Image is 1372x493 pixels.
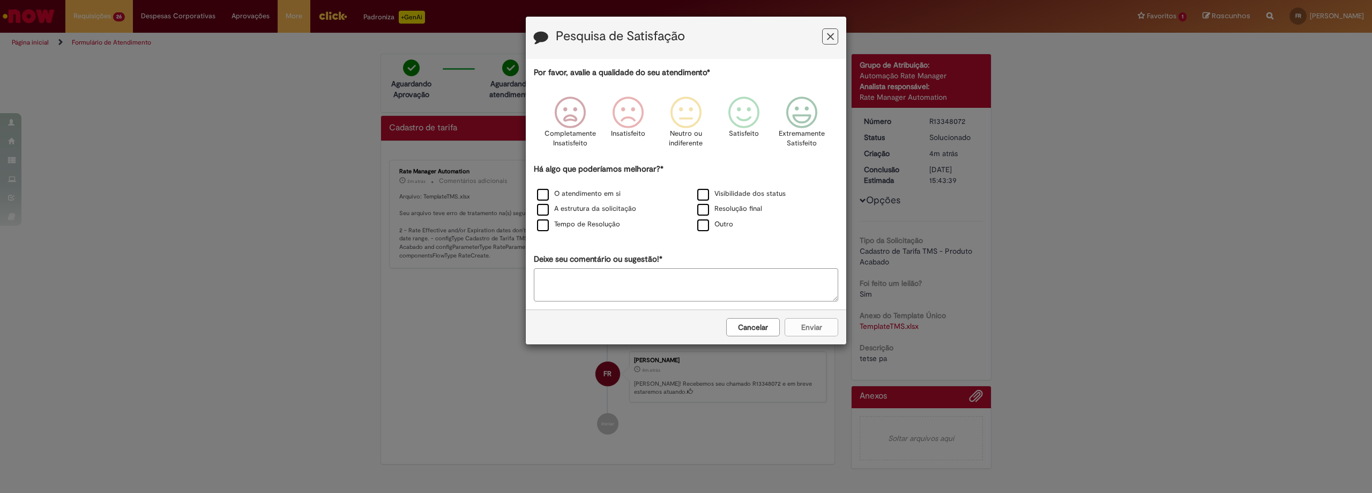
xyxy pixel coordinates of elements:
label: A estrutura da solicitação [537,204,636,214]
div: Completamente Insatisfeito [542,89,597,162]
div: Neutro ou indiferente [659,89,713,162]
label: Pesquisa de Satisfação [556,30,685,43]
label: O atendimento em si [537,189,621,199]
p: Insatisfeito [611,129,645,139]
label: Resolução final [697,204,762,214]
label: Visibilidade dos status [697,189,786,199]
p: Extremamente Satisfeito [779,129,825,149]
p: Neutro ou indiferente [667,129,705,149]
button: Cancelar [726,318,780,336]
label: Tempo de Resolução [537,219,620,230]
p: Satisfeito [729,129,759,139]
div: Extremamente Satisfeito [774,89,829,162]
div: Há algo que poderíamos melhorar?* [534,164,838,233]
p: Completamente Insatisfeito [545,129,596,149]
label: Deixe seu comentário ou sugestão!* [534,254,662,265]
div: Satisfeito [717,89,771,162]
label: Outro [697,219,733,230]
label: Por favor, avalie a qualidade do seu atendimento* [534,67,710,78]
div: Insatisfeito [601,89,655,162]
